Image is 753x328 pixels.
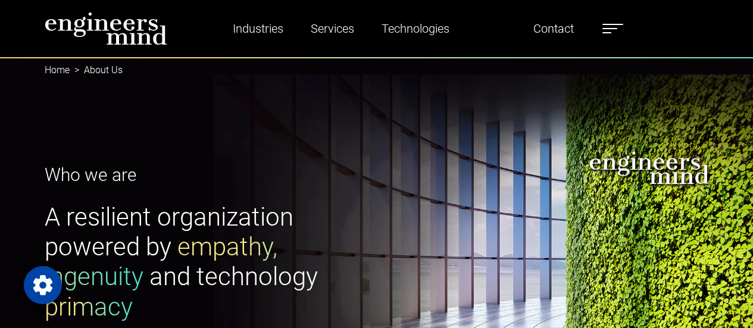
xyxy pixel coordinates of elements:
li: About Us [70,63,123,77]
a: Contact [529,15,579,42]
p: Who we are [45,161,370,188]
nav: breadcrumb [45,57,709,83]
img: logo [45,12,167,45]
a: Industries [228,15,288,42]
a: Technologies [377,15,454,42]
h1: A resilient organization powered by and technology [45,202,370,323]
span: primacy [45,292,133,321]
a: Home [45,64,70,76]
a: Services [306,15,359,42]
span: empathy, ingenuity [45,232,277,291]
